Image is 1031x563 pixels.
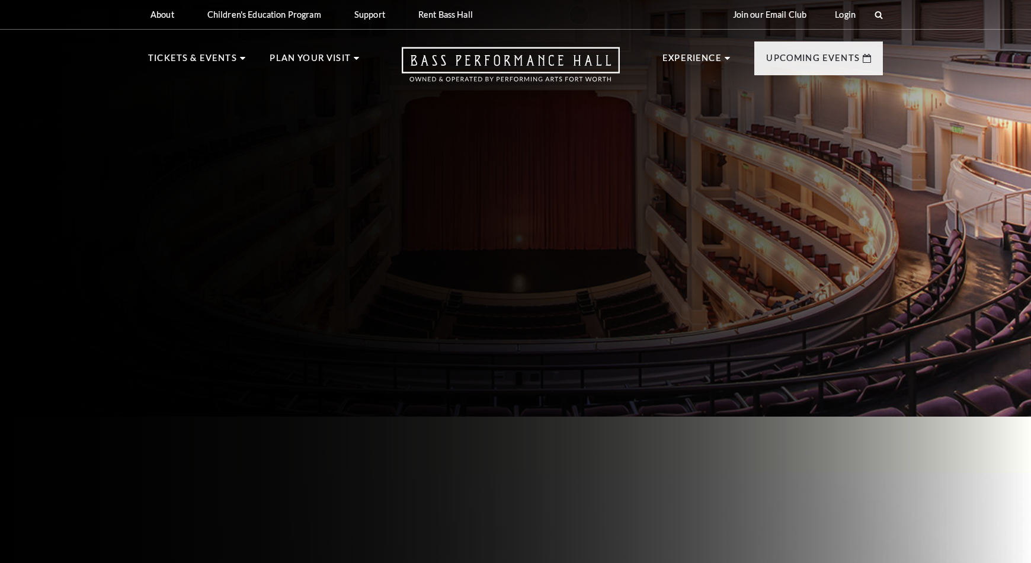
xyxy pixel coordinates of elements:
p: Support [354,9,385,20]
p: Rent Bass Hall [418,9,473,20]
p: Plan Your Visit [270,51,351,72]
p: About [151,9,174,20]
p: Children's Education Program [207,9,321,20]
p: Upcoming Events [766,51,860,72]
p: Experience [662,51,722,72]
p: Tickets & Events [148,51,237,72]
